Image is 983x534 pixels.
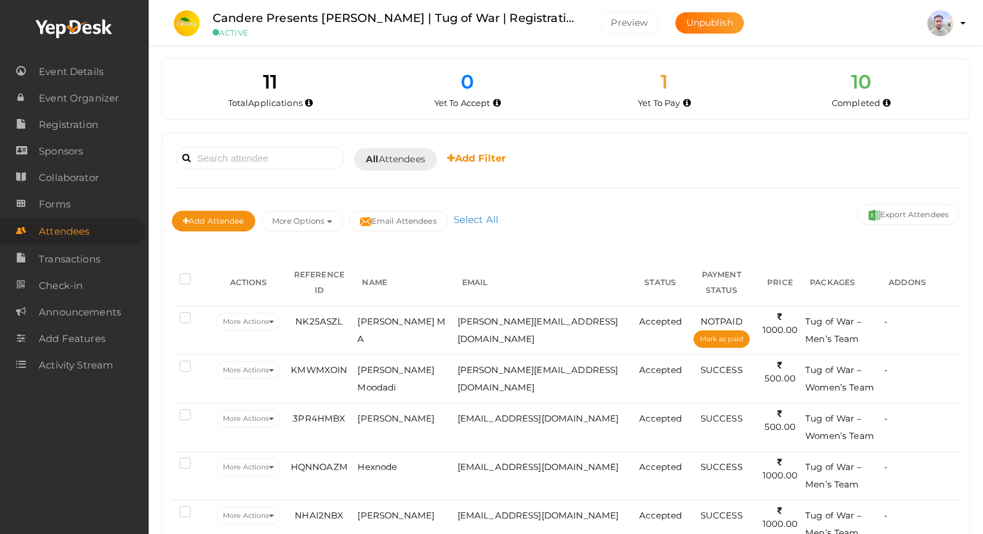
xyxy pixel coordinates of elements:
[39,273,83,299] span: Check-in
[357,462,397,472] span: Hexnode
[858,204,960,225] button: Export Attendees
[686,17,733,28] span: Unpublish
[661,70,668,94] span: 1
[217,410,280,427] button: More Actions
[261,211,343,231] button: More Options
[458,365,618,392] span: [PERSON_NAME][EMAIL_ADDRESS][DOMAIN_NAME]
[802,259,881,306] th: PACKAGES
[927,10,953,36] img: ACg8ocJxTL9uYcnhaNvFZuftGNHJDiiBHTVJlCXhmLL3QY_ku3qgyu-z6A=s100
[228,98,302,108] span: Total
[458,316,618,344] span: [PERSON_NAME][EMAIL_ADDRESS][DOMAIN_NAME]
[765,360,796,384] span: 500.00
[639,510,682,520] span: Accepted
[447,152,506,164] b: Add Filter
[701,413,743,423] span: SUCCESS
[39,299,121,325] span: Announcements
[869,209,880,221] img: excel.svg
[174,10,200,36] img: 0C2H5NAW_small.jpeg
[599,12,659,34] button: Preview
[434,98,491,108] span: Yet To Accept
[701,510,743,520] span: SUCCESS
[291,365,347,375] span: KMWMXOIN
[213,259,284,306] th: ACTIONS
[701,365,743,375] span: SUCCESS
[248,98,302,108] span: Applications
[881,259,960,306] th: ADDONS
[295,316,343,326] span: NK25ASZL
[458,413,619,423] span: [EMAIL_ADDRESS][DOMAIN_NAME]
[805,365,874,392] span: Tug of War – Women’s Team
[458,462,619,472] span: [EMAIL_ADDRESS][DOMAIN_NAME]
[851,70,871,94] span: 10
[357,510,434,520] span: [PERSON_NAME]
[213,9,580,28] label: Candere Presents [PERSON_NAME] | Tug of War | Registration
[291,462,348,472] span: HQNNOAZM
[883,100,891,107] i: Accepted and completed payment succesfully
[217,313,280,330] button: More Actions
[636,259,685,306] th: STATUS
[39,326,105,352] span: Add Features
[357,413,434,423] span: [PERSON_NAME]
[305,100,313,107] i: Total number of applications
[39,219,89,244] span: Attendees
[39,85,119,111] span: Event Organizer
[763,457,798,481] span: 1000.00
[39,165,99,191] span: Collaborator
[639,365,682,375] span: Accepted
[805,316,861,344] span: Tug of War – Men’s Team
[701,462,743,472] span: SUCCESS
[884,365,887,375] span: -
[39,112,98,138] span: Registration
[675,12,744,34] button: Unpublish
[639,316,682,326] span: Accepted
[763,506,798,529] span: 1000.00
[294,270,344,295] span: REFERENCE ID
[461,70,474,94] span: 0
[213,28,580,37] small: ACTIVE
[805,462,861,489] span: Tug of War – Men’s Team
[39,59,103,85] span: Event Details
[805,413,874,441] span: Tug of War – Women’s Team
[366,153,425,166] span: Attendees
[354,259,454,306] th: NAME
[349,211,448,231] button: Email Attendees
[454,259,636,306] th: EMAIL
[884,413,887,423] span: -
[638,98,680,108] span: Yet To Pay
[39,352,113,378] span: Activity Stream
[39,246,100,272] span: Transactions
[765,409,796,433] span: 500.00
[701,316,743,326] span: NOTPAID
[683,100,691,107] i: Accepted by organizer and yet to make payment
[357,316,445,344] span: [PERSON_NAME] M A
[693,330,750,348] button: Mark as paid
[884,462,887,472] span: -
[832,98,880,108] span: Completed
[360,216,372,228] img: mail-filled.svg
[493,100,501,107] i: Yet to be accepted by organizer
[366,153,378,165] b: All
[217,507,280,524] button: More Actions
[39,138,83,164] span: Sponsors
[763,312,798,336] span: 1000.00
[39,191,70,217] span: Forms
[450,213,502,226] a: Select All
[639,462,682,472] span: Accepted
[263,70,277,94] span: 11
[758,259,802,306] th: PRICE
[217,361,280,379] button: More Actions
[293,413,345,423] span: 3PR4HMBX
[685,259,758,306] th: PAYMENT STATUS
[295,510,343,520] span: NHAI2NBX
[639,413,682,423] span: Accepted
[884,316,887,326] span: -
[700,335,743,343] span: Mark as paid
[217,458,280,476] button: More Actions
[357,365,434,392] span: [PERSON_NAME] Moodadi
[458,510,619,520] span: [EMAIL_ADDRESS][DOMAIN_NAME]
[172,211,255,231] button: Add Attendee
[884,510,887,520] span: -
[176,147,344,169] input: Search attendee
